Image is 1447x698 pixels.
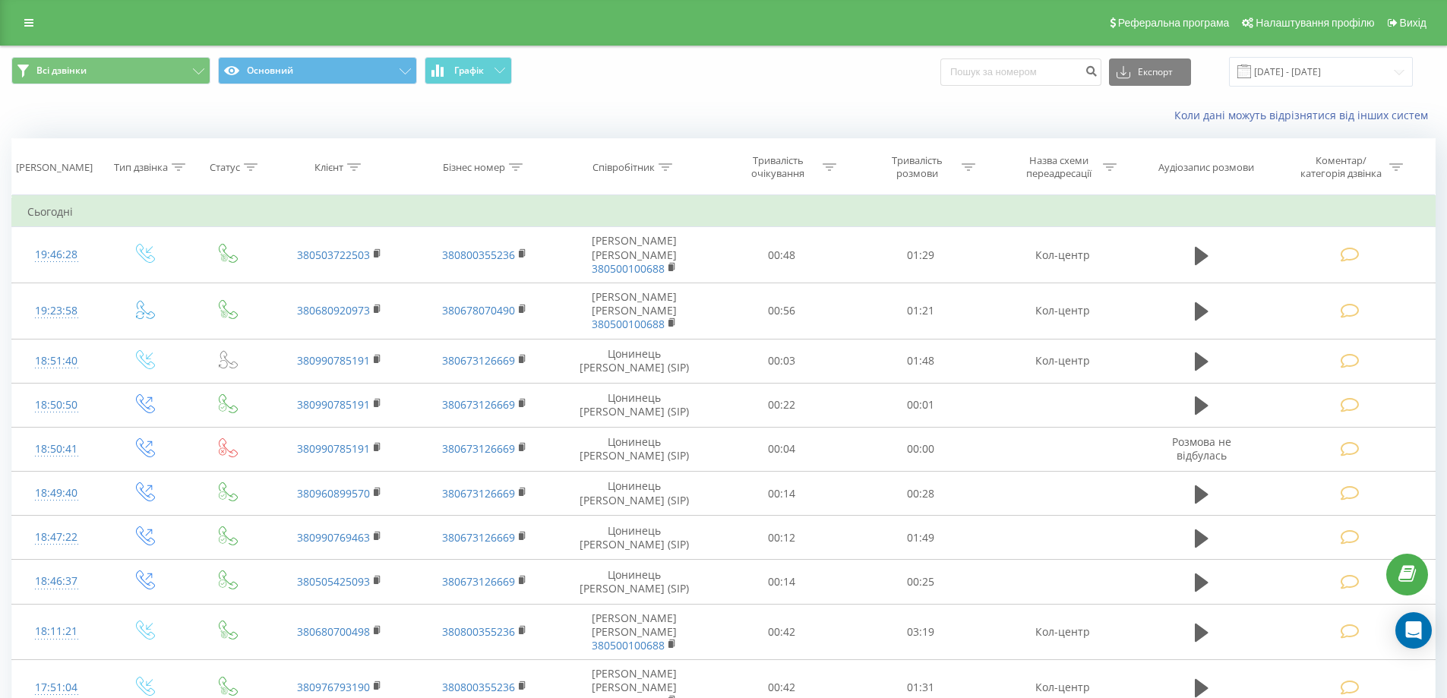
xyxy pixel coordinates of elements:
div: Статус [210,161,240,174]
td: Кол-центр [990,339,1134,383]
td: Цонинець [PERSON_NAME] (SIP) [557,383,712,427]
td: 00:03 [712,339,851,383]
td: 00:01 [851,383,990,427]
td: [PERSON_NAME] [PERSON_NAME] [557,227,712,283]
td: 03:19 [851,604,990,660]
div: Тривалість очікування [738,154,819,180]
div: Аудіозапис розмови [1158,161,1254,174]
td: Кол-центр [990,604,1134,660]
td: 01:29 [851,227,990,283]
div: Тип дзвінка [114,161,168,174]
td: [PERSON_NAME] [PERSON_NAME] [557,283,712,339]
div: 18:50:41 [27,434,86,464]
span: Реферальна програма [1118,17,1230,29]
div: Співробітник [592,161,655,174]
div: 18:51:40 [27,346,86,376]
div: Open Intercom Messenger [1395,612,1432,649]
div: 19:23:58 [27,296,86,326]
td: Сьогодні [12,197,1436,227]
td: Цонинець [PERSON_NAME] (SIP) [557,560,712,604]
div: Бізнес номер [443,161,505,174]
span: Налаштування профілю [1256,17,1374,29]
span: Всі дзвінки [36,65,87,77]
div: Коментар/категорія дзвінка [1297,154,1385,180]
td: Цонинець [PERSON_NAME] (SIP) [557,339,712,383]
td: 00:00 [851,427,990,471]
span: Графік [454,65,484,76]
td: Цонинець [PERSON_NAME] (SIP) [557,472,712,516]
a: 380800355236 [442,680,515,694]
a: 380960899570 [297,486,370,501]
td: 00:04 [712,427,851,471]
td: Кол-центр [990,283,1134,339]
a: 380505425093 [297,574,370,589]
a: Коли дані можуть відрізнятися вiд інших систем [1174,108,1436,122]
a: 380673126669 [442,486,515,501]
div: 18:49:40 [27,478,86,508]
a: 380500100688 [592,317,665,331]
div: Тривалість розмови [877,154,958,180]
a: 380500100688 [592,261,665,276]
a: 380503722503 [297,248,370,262]
div: 18:50:50 [27,390,86,420]
td: 01:21 [851,283,990,339]
td: 00:42 [712,604,851,660]
button: Всі дзвінки [11,57,210,84]
td: Кол-центр [990,227,1134,283]
td: 00:12 [712,516,851,560]
td: 00:56 [712,283,851,339]
td: Цонинець [PERSON_NAME] (SIP) [557,516,712,560]
div: 18:46:37 [27,567,86,596]
button: Експорт [1109,58,1191,86]
a: 380673126669 [442,397,515,412]
td: 00:25 [851,560,990,604]
a: 380673126669 [442,574,515,589]
td: 00:14 [712,560,851,604]
td: 01:49 [851,516,990,560]
div: 19:46:28 [27,240,86,270]
div: Клієнт [314,161,343,174]
td: 00:28 [851,472,990,516]
input: Пошук за номером [940,58,1101,86]
div: 18:47:22 [27,523,86,552]
a: 380673126669 [442,353,515,368]
td: 00:48 [712,227,851,283]
td: 01:48 [851,339,990,383]
a: 380680920973 [297,303,370,317]
a: 380680700498 [297,624,370,639]
a: 380990769463 [297,530,370,545]
a: 380990785191 [297,441,370,456]
a: 380976793190 [297,680,370,694]
a: 380990785191 [297,353,370,368]
a: 380990785191 [297,397,370,412]
td: 00:14 [712,472,851,516]
a: 380673126669 [442,441,515,456]
a: 380678070490 [442,303,515,317]
span: Вихід [1400,17,1426,29]
span: Розмова не відбулась [1172,434,1231,463]
div: 18:11:21 [27,617,86,646]
td: [PERSON_NAME] [PERSON_NAME] [557,604,712,660]
a: 380500100688 [592,638,665,652]
td: Цонинець [PERSON_NAME] (SIP) [557,427,712,471]
button: Основний [218,57,417,84]
a: 380673126669 [442,530,515,545]
td: 00:22 [712,383,851,427]
button: Графік [425,57,512,84]
div: Назва схеми переадресації [1018,154,1099,180]
a: 380800355236 [442,624,515,639]
div: [PERSON_NAME] [16,161,93,174]
a: 380800355236 [442,248,515,262]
